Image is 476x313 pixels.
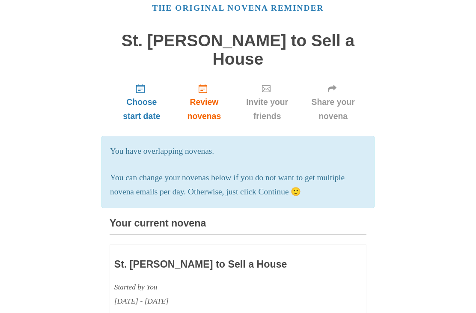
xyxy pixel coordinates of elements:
p: You have overlapping novenas. [110,145,366,159]
a: Choose start date [110,77,174,128]
h3: Your current novena [110,218,366,235]
h1: St. [PERSON_NAME] to Sell a House [110,32,366,69]
a: Review novenas [174,77,235,128]
span: Choose start date [118,95,165,124]
a: The original novena reminder [152,4,324,13]
div: Started by You [114,280,312,295]
h3: St. [PERSON_NAME] to Sell a House [114,259,312,271]
a: Invite your friends [235,77,300,128]
div: [DATE] - [DATE] [114,295,312,309]
p: You can change your novenas below if you do not want to get multiple novena emails per day. Other... [110,171,366,200]
span: Review novenas [182,95,226,124]
span: Invite your friends [243,95,291,124]
span: Share your novena [308,95,358,124]
a: Share your novena [300,77,366,128]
